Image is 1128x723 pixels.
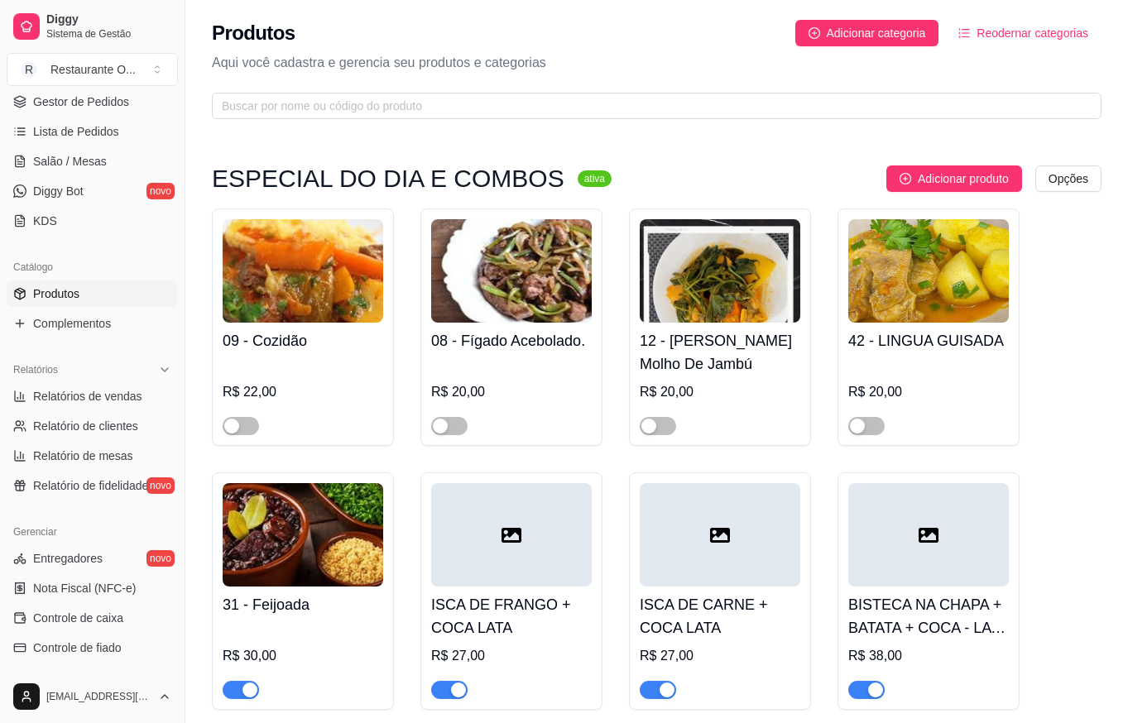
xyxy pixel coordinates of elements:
a: DiggySistema de Gestão [7,7,178,46]
span: Nota Fiscal (NFC-e) [33,580,136,596]
button: [EMAIL_ADDRESS][DOMAIN_NAME] [7,677,178,716]
a: Nota Fiscal (NFC-e) [7,575,178,601]
a: Produtos [7,280,178,307]
a: Relatório de fidelidadenovo [7,472,178,499]
a: Controle de caixa [7,605,178,631]
span: Relatórios [13,363,58,376]
h4: BISTECA NA CHAPA + BATATA + COCA - LATA 350 [848,593,1009,639]
a: Entregadoresnovo [7,545,178,572]
h4: 09 - Cozidão [223,329,383,352]
div: R$ 30,00 [223,646,383,666]
a: Relatório de clientes [7,413,178,439]
button: Reodernar categorias [945,20,1102,46]
span: Opções [1049,170,1088,188]
div: Restaurante O ... [50,61,136,78]
span: ordered-list [958,27,970,39]
sup: ativa [578,170,612,187]
h4: ISCA DE CARNE + COCA LATA [640,593,800,639]
img: product-image [640,219,800,323]
a: Relatórios de vendas [7,383,178,409]
span: plus-circle [809,27,820,39]
img: product-image [223,219,383,323]
span: Gestor de Pedidos [33,93,129,110]
div: R$ 20,00 [640,382,800,402]
a: Relatório de mesas [7,443,178,469]
h4: 31 - Feijoada [223,593,383,616]
h2: Produtos [212,20,295,46]
a: Lista de Pedidos [7,118,178,145]
img: product-image [223,483,383,587]
span: Reodernar categorias [977,24,1088,42]
a: Cupons [7,664,178,691]
div: R$ 38,00 [848,646,1009,666]
span: Relatório de fidelidade [33,477,148,494]
span: Adicionar categoria [827,24,926,42]
span: Sistema de Gestão [46,27,171,41]
span: Entregadores [33,550,103,567]
div: R$ 22,00 [223,382,383,402]
a: Salão / Mesas [7,148,178,175]
h3: ESPECIAL DO DIA E COMBOS [212,169,564,189]
img: product-image [431,219,592,323]
span: Diggy [46,12,171,27]
span: plus-circle [900,173,911,184]
span: KDS [33,213,57,229]
h4: 12 - [PERSON_NAME] Molho De Jambú [640,329,800,376]
div: Catálogo [7,254,178,280]
span: Relatórios de vendas [33,388,142,405]
span: Produtos [33,285,79,302]
img: product-image [848,219,1009,323]
a: Controle de fiado [7,634,178,661]
div: R$ 20,00 [431,382,592,402]
span: [EMAIL_ADDRESS][DOMAIN_NAME] [46,690,151,703]
span: Lista de Pedidos [33,123,119,140]
div: R$ 27,00 [640,646,800,666]
span: Relatório de mesas [33,448,133,464]
div: Gerenciar [7,519,178,545]
span: Controle de fiado [33,639,122,656]
h4: ISCA DE FRANGO + COCA LATA [431,593,592,639]
span: Salão / Mesas [33,153,107,170]
button: Adicionar categoria [795,20,939,46]
span: R [21,61,37,78]
div: R$ 27,00 [431,646,592,666]
a: Complementos [7,310,178,337]
a: KDS [7,208,178,234]
button: Select a team [7,53,178,86]
span: Cupons [33,669,73,686]
span: Complementos [33,315,111,332]
a: Gestor de Pedidos [7,89,178,115]
p: Aqui você cadastra e gerencia seu produtos e categorias [212,53,1102,73]
h4: 42 - LINGUA GUISADA [848,329,1009,352]
button: Opções [1035,165,1102,192]
span: Adicionar produto [918,170,1009,188]
span: Relatório de clientes [33,418,138,434]
h4: 08 - Fígado Acebolado. [431,329,592,352]
a: Diggy Botnovo [7,178,178,204]
button: Adicionar produto [886,165,1022,192]
span: Diggy Bot [33,183,84,199]
span: Controle de caixa [33,610,123,626]
div: R$ 20,00 [848,382,1009,402]
input: Buscar por nome ou código do produto [222,97,1078,115]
